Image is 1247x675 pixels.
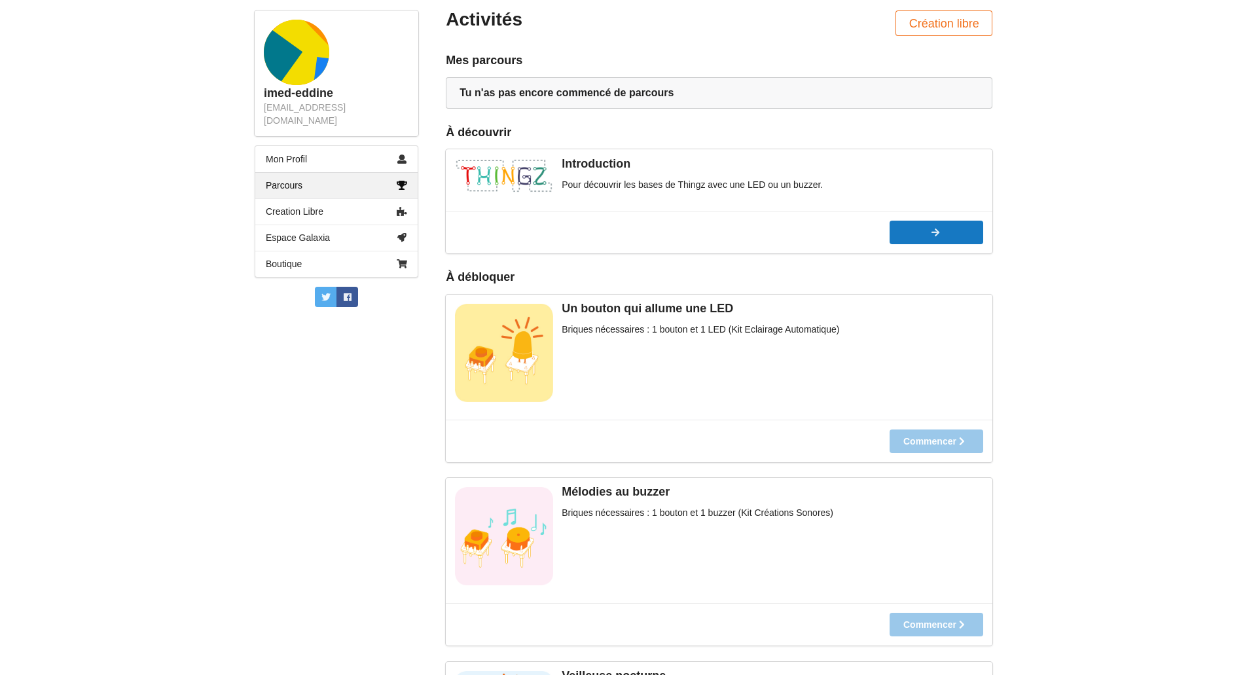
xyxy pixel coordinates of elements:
[455,304,553,402] img: bouton_led.jpg
[264,101,409,127] div: [EMAIL_ADDRESS][DOMAIN_NAME]
[255,172,418,198] a: Parcours
[455,156,983,172] div: Introduction
[446,270,515,285] div: À débloquer
[255,251,418,277] a: Boutique
[455,506,983,519] div: Briques nécessaires : 1 bouton et 1 buzzer (Kit Créations Sonores)
[255,198,418,225] a: Creation Libre
[446,125,992,140] div: À découvrir
[460,86,979,100] div: Tu n'as pas encore commencé de parcours
[446,53,992,68] div: Mes parcours
[446,8,710,31] div: Activités
[455,323,983,336] div: Briques nécessaires : 1 bouton et 1 LED (Kit Eclairage Automatique)
[455,158,553,193] img: thingz_logo.png
[895,10,992,36] button: Création libre
[264,86,409,101] div: imed-eddine
[455,301,983,316] div: Un bouton qui allume une LED
[255,146,418,172] a: Mon Profil
[455,484,983,500] div: Mélodies au buzzer
[455,178,983,191] div: Pour découvrir les bases de Thingz avec une LED ou un buzzer.
[455,487,553,585] img: vignette+buzzer+note.png
[255,225,418,251] a: Espace Galaxia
